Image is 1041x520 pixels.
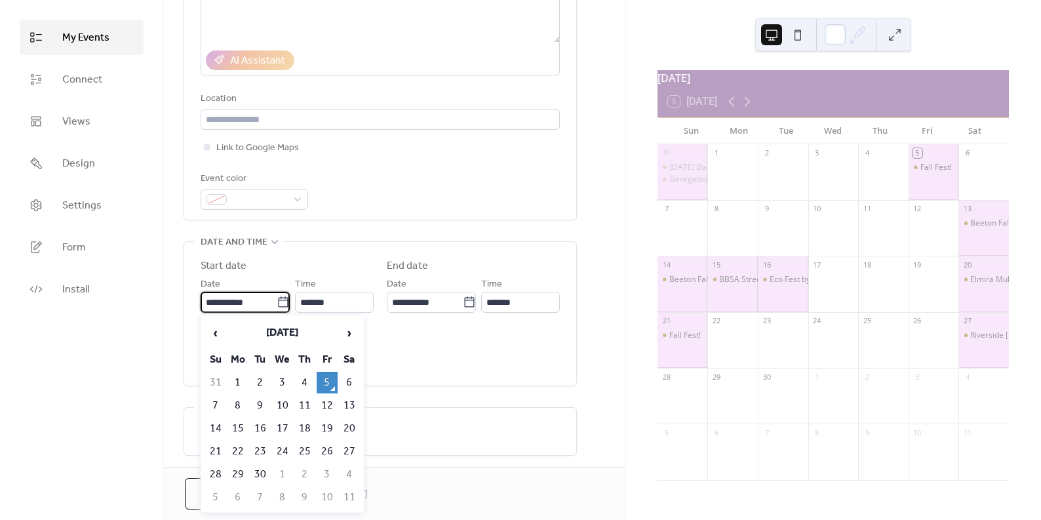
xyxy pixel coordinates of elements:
span: Link to Google Maps [216,140,299,156]
span: Form [62,240,86,256]
div: End date [387,258,428,274]
div: Tue [762,118,810,144]
div: 2 [762,148,772,158]
td: 15 [227,418,248,439]
div: Mon [715,118,762,144]
div: 29 [711,372,721,382]
div: [DATE] Barrie [669,162,720,173]
td: 13 [339,395,360,416]
div: 8 [812,428,822,437]
span: Date [201,277,220,292]
th: Th [294,349,315,370]
div: Carnival Barrie [658,162,708,173]
th: [DATE] [227,319,338,348]
td: 12 [317,395,338,416]
td: 2 [250,372,271,393]
div: 18 [862,260,872,270]
td: 25 [294,441,315,462]
div: 19 [913,260,922,270]
div: 16 [762,260,772,270]
div: Beeton Fall Fair [658,274,708,285]
div: Start date [201,258,246,274]
div: 9 [762,204,772,214]
div: Fall Fest! [920,162,952,173]
a: Views [20,104,144,139]
div: Riverside Goddess Retreat [958,330,1009,341]
div: [DATE] [658,70,1009,86]
div: Beeton Fall Fair [970,218,1027,229]
div: 5 [913,148,922,158]
th: Mo [227,349,248,370]
span: ‹ [206,320,226,346]
div: 21 [661,316,671,326]
th: Fr [317,349,338,370]
div: Wed [810,118,857,144]
td: 10 [317,487,338,508]
div: 8 [711,204,721,214]
span: Connect [62,72,102,88]
div: 12 [913,204,922,214]
td: 4 [339,464,360,485]
td: 3 [317,464,338,485]
div: Fall Fest! [909,162,959,173]
a: Design [20,146,144,181]
td: 26 [317,441,338,462]
td: 1 [272,464,293,485]
td: 8 [227,395,248,416]
td: 3 [272,372,293,393]
span: Views [62,114,90,130]
div: 17 [812,260,822,270]
td: 19 [317,418,338,439]
span: My Events [62,30,109,46]
span: › [340,320,359,346]
td: 10 [272,395,293,416]
a: My Events [20,20,144,55]
td: 7 [250,487,271,508]
td: 22 [227,441,248,462]
td: 5 [317,372,338,393]
span: Date and time [201,235,267,250]
div: Eco Fest by TJX Canada [758,274,808,285]
td: 30 [250,464,271,485]
div: Event color [201,171,305,187]
div: Georgetown Ribfest [658,174,708,185]
div: 10 [812,204,822,214]
td: 7 [205,395,226,416]
div: 15 [711,260,721,270]
div: 22 [711,316,721,326]
div: Location [201,91,557,107]
a: Form [20,230,144,265]
div: 7 [661,204,671,214]
td: 27 [339,441,360,462]
td: 18 [294,418,315,439]
td: 24 [272,441,293,462]
div: 27 [962,316,972,326]
div: 14 [661,260,671,270]
td: 4 [294,372,315,393]
div: Thu [857,118,904,144]
div: 11 [962,428,972,437]
div: BBSA Street Market & Cookout [719,274,832,285]
td: 21 [205,441,226,462]
td: 11 [294,395,315,416]
div: Sun [668,118,715,144]
div: Sat [951,118,998,144]
div: Fall Fest! [658,330,708,341]
div: Eco Fest by TJX Canada [770,274,854,285]
th: Tu [250,349,271,370]
div: 6 [711,428,721,437]
td: 11 [339,487,360,508]
td: 16 [250,418,271,439]
td: 28 [205,464,226,485]
div: Georgetown Ribfest [669,174,741,185]
div: Beeton Fall Fair [958,218,1009,229]
td: 31 [205,372,226,393]
td: 23 [250,441,271,462]
div: BBSA Street Market & Cookout [707,274,758,285]
button: Cancel [185,478,271,510]
td: 14 [205,418,226,439]
a: Install [20,271,144,307]
span: Install [62,282,89,298]
div: 20 [962,260,972,270]
div: 31 [661,148,671,158]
